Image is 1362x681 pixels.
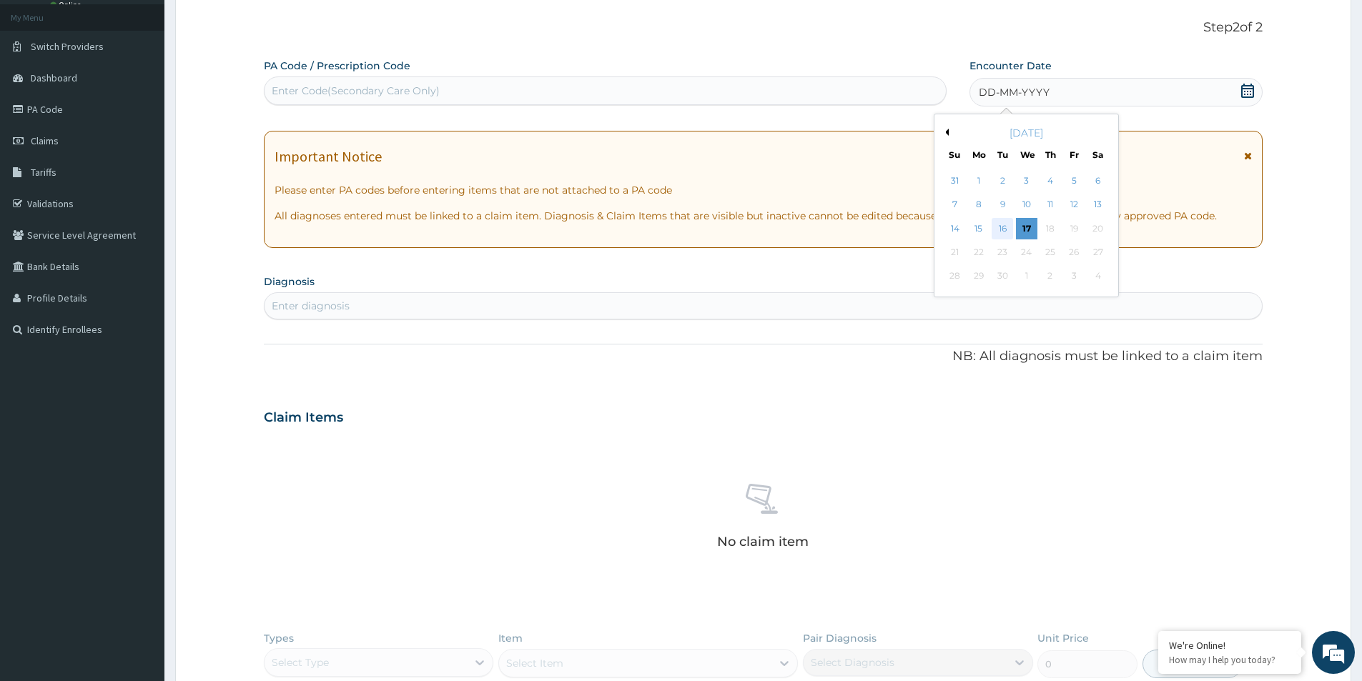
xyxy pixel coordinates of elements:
label: Encounter Date [969,59,1052,73]
div: Choose Monday, September 15th, 2025 [968,218,990,239]
div: [DATE] [940,126,1112,140]
p: How may I help you today? [1169,654,1291,666]
div: Not available Monday, September 29th, 2025 [968,266,990,287]
h1: Important Notice [275,149,382,164]
span: We're online! [83,180,197,324]
div: Choose Thursday, September 11th, 2025 [1040,194,1061,216]
span: Tariffs [31,166,56,179]
div: Choose Saturday, September 6th, 2025 [1087,170,1109,192]
div: Not available Saturday, October 4th, 2025 [1087,266,1109,287]
div: Not available Wednesday, September 24th, 2025 [1016,242,1037,263]
label: Diagnosis [264,274,315,289]
div: Choose Saturday, September 13th, 2025 [1087,194,1109,216]
div: Choose Tuesday, September 16th, 2025 [992,218,1014,239]
div: Choose Sunday, September 14th, 2025 [944,218,966,239]
p: Step 2 of 2 [264,20,1263,36]
p: All diagnoses entered must be linked to a claim item. Diagnosis & Claim Items that are visible bu... [275,209,1252,223]
span: DD-MM-YYYY [979,85,1050,99]
p: Please enter PA codes before entering items that are not attached to a PA code [275,183,1252,197]
div: Enter diagnosis [272,299,350,313]
div: Choose Wednesday, September 17th, 2025 [1016,218,1037,239]
div: Choose Sunday, September 7th, 2025 [944,194,966,216]
div: Su [949,149,961,161]
span: Claims [31,134,59,147]
div: Not available Sunday, September 21st, 2025 [944,242,966,263]
div: Not available Friday, September 26th, 2025 [1064,242,1085,263]
div: Not available Friday, September 19th, 2025 [1064,218,1085,239]
div: Not available Friday, October 3rd, 2025 [1064,266,1085,287]
div: Not available Tuesday, September 23rd, 2025 [992,242,1014,263]
div: Fr [1068,149,1080,161]
div: We [1020,149,1032,161]
img: d_794563401_company_1708531726252_794563401 [26,71,58,107]
div: Choose Sunday, August 31st, 2025 [944,170,966,192]
span: Dashboard [31,71,77,84]
textarea: Type your message and hit 'Enter' [7,390,272,440]
div: month 2025-09 [943,169,1110,289]
div: Th [1045,149,1057,161]
div: Not available Thursday, October 2nd, 2025 [1040,266,1061,287]
button: Previous Month [942,129,949,136]
div: Choose Monday, September 8th, 2025 [968,194,990,216]
div: Choose Wednesday, September 3rd, 2025 [1016,170,1037,192]
div: Not available Monday, September 22nd, 2025 [968,242,990,263]
div: Choose Friday, September 12th, 2025 [1064,194,1085,216]
div: Not available Thursday, September 25th, 2025 [1040,242,1061,263]
div: We're Online! [1169,639,1291,652]
div: Sa [1092,149,1105,161]
div: Choose Tuesday, September 2nd, 2025 [992,170,1014,192]
div: Minimize live chat window [235,7,269,41]
div: Choose Wednesday, September 10th, 2025 [1016,194,1037,216]
div: Choose Thursday, September 4th, 2025 [1040,170,1061,192]
div: Chat with us now [74,80,240,99]
span: Switch Providers [31,40,104,53]
p: NB: All diagnosis must be linked to a claim item [264,347,1263,366]
div: Not available Tuesday, September 30th, 2025 [992,266,1014,287]
div: Not available Saturday, September 20th, 2025 [1087,218,1109,239]
h3: Claim Items [264,410,343,426]
div: Not available Wednesday, October 1st, 2025 [1016,266,1037,287]
p: No claim item [717,535,809,549]
div: Choose Tuesday, September 9th, 2025 [992,194,1014,216]
div: Choose Friday, September 5th, 2025 [1064,170,1085,192]
label: PA Code / Prescription Code [264,59,410,73]
div: Tu [997,149,1009,161]
div: Not available Sunday, September 28th, 2025 [944,266,966,287]
div: Not available Saturday, September 27th, 2025 [1087,242,1109,263]
div: Enter Code(Secondary Care Only) [272,84,440,98]
div: Not available Thursday, September 18th, 2025 [1040,218,1061,239]
div: Choose Monday, September 1st, 2025 [968,170,990,192]
div: Mo [973,149,985,161]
